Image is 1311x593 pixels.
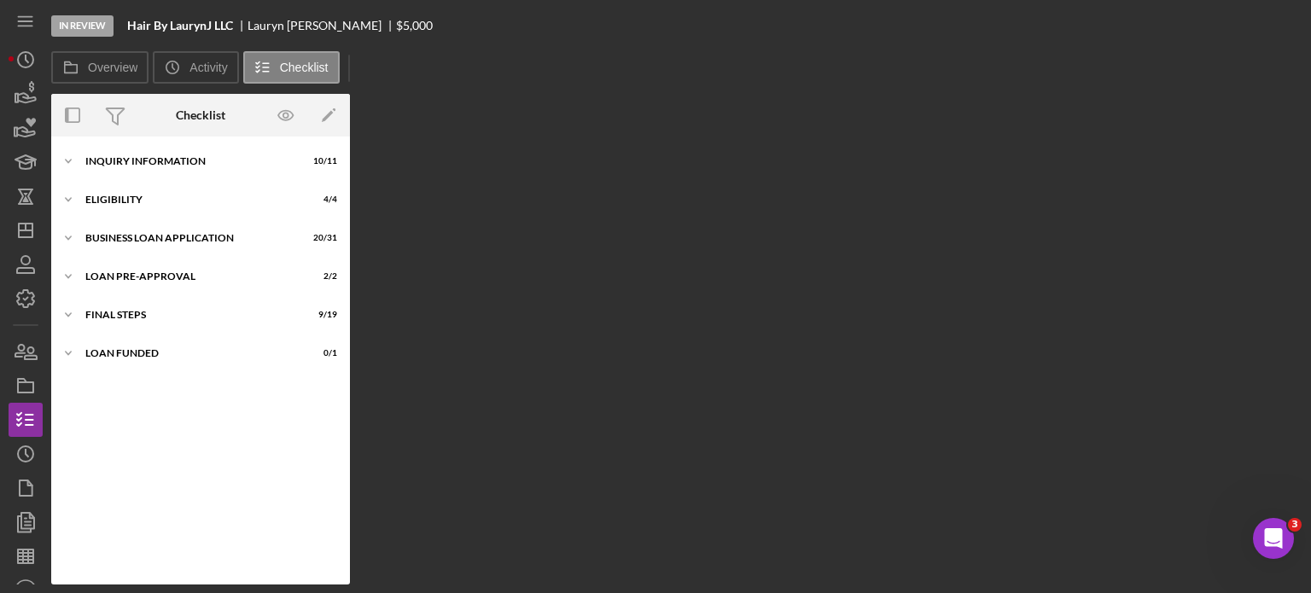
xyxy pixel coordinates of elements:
[85,156,294,166] div: INQUIRY INFORMATION
[85,195,294,205] div: ELIGIBILITY
[396,18,433,32] span: $5,000
[85,233,294,243] div: BUSINESS LOAN APPLICATION
[306,310,337,320] div: 9 / 19
[306,195,337,205] div: 4 / 4
[280,61,329,74] label: Checklist
[306,271,337,282] div: 2 / 2
[51,15,114,37] div: In Review
[189,61,227,74] label: Activity
[243,51,340,84] button: Checklist
[176,108,225,122] div: Checklist
[1253,518,1294,559] iframe: Intercom live chat
[248,19,396,32] div: Lauryn [PERSON_NAME]
[51,51,149,84] button: Overview
[306,233,337,243] div: 20 / 31
[306,156,337,166] div: 10 / 11
[85,348,294,358] div: LOAN FUNDED
[306,348,337,358] div: 0 / 1
[153,51,238,84] button: Activity
[85,310,294,320] div: FINAL STEPS
[85,271,294,282] div: LOAN PRE-APPROVAL
[88,61,137,74] label: Overview
[127,19,233,32] b: Hair By LaurynJ LLC
[1288,518,1302,532] span: 3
